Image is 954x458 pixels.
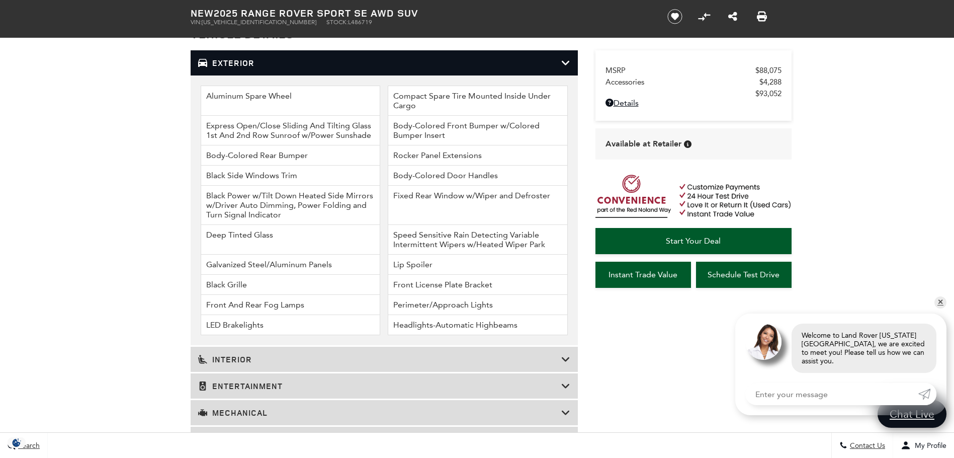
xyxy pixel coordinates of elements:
[595,228,792,254] a: Start Your Deal
[918,383,936,405] a: Submit
[664,9,686,25] button: Save vehicle
[201,186,381,225] li: Black Power w/Tilt Down Heated Side Mirrors w/Driver Auto Dimming, Power Folding and Turn Signal ...
[201,116,381,145] li: Express Open/Close Sliding And Tilting Glass 1st And 2nd Row Sunroof w/Power Sunshade
[198,58,561,68] h3: Exterior
[388,166,568,186] li: Body-Colored Door Handles
[191,6,214,20] strong: New
[201,166,381,186] li: Black Side Windows Trim
[201,255,381,275] li: Galvanized Steel/Aluminum Panels
[388,186,568,225] li: Fixed Rear Window w/Wiper and Defroster
[759,78,782,87] span: $4,288
[595,262,691,288] a: Instant Trade Value
[893,433,954,458] button: Open user profile menu
[605,89,782,98] a: $93,052
[5,437,28,448] img: Opt-Out Icon
[388,255,568,275] li: Lip Spoiler
[755,89,782,98] span: $93,052
[201,86,381,116] li: Aluminum Spare Wheel
[605,78,759,87] span: Accessories
[745,383,918,405] input: Enter your message
[745,324,782,360] img: Agent profile photo
[708,270,779,279] span: Schedule Test Drive
[201,295,381,315] li: Front And Rear Fog Lamps
[5,437,28,448] section: Click to Open Cookie Consent Modal
[388,295,568,315] li: Perimeter/Approach Lights
[605,138,681,149] span: Available at Retailer
[198,381,561,391] h3: Entertainment
[605,66,782,75] a: MSRP $88,075
[388,225,568,255] li: Speed Sensitive Rain Detecting Variable Intermittent Wipers w/Heated Wiper Park
[198,408,561,418] h3: Mechanical
[201,145,381,166] li: Body-Colored Rear Bumper
[388,275,568,295] li: Front License Plate Bracket
[696,262,792,288] a: Schedule Test Drive
[388,315,568,335] li: Headlights-Automatic Highbeams
[666,236,721,246] span: Start Your Deal
[605,78,782,87] a: Accessories $4,288
[755,66,782,75] span: $88,075
[911,441,946,450] span: My Profile
[728,11,737,23] a: Share this New 2025 Range Rover Sport SE AWD SUV
[202,19,316,26] span: [US_VEHICLE_IDENTIFICATION_NUMBER]
[697,9,712,24] button: Compare vehicle
[388,145,568,166] li: Rocker Panel Extensions
[201,275,381,295] li: Black Grille
[201,315,381,335] li: LED Brakelights
[792,324,936,373] div: Welcome to Land Rover [US_STATE][GEOGRAPHIC_DATA], we are excited to meet you! Please tell us how...
[605,98,782,108] a: Details
[388,86,568,116] li: Compact Spare Tire Mounted Inside Under Cargo
[198,354,561,364] h3: Interior
[348,19,372,26] span: L486719
[595,293,792,451] iframe: YouTube video player
[684,140,691,148] div: Vehicle is in stock and ready for immediate delivery. Due to demand, availability is subject to c...
[326,19,348,26] span: Stock:
[191,8,651,19] h1: 2025 Range Rover Sport SE AWD SUV
[191,19,202,26] span: VIN:
[605,66,755,75] span: MSRP
[847,441,885,450] span: Contact Us
[388,116,568,145] li: Body-Colored Front Bumper w/Colored Bumper Insert
[609,270,677,279] span: Instant Trade Value
[201,225,381,255] li: Deep Tinted Glass
[757,11,767,23] a: Print this New 2025 Range Rover Sport SE AWD SUV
